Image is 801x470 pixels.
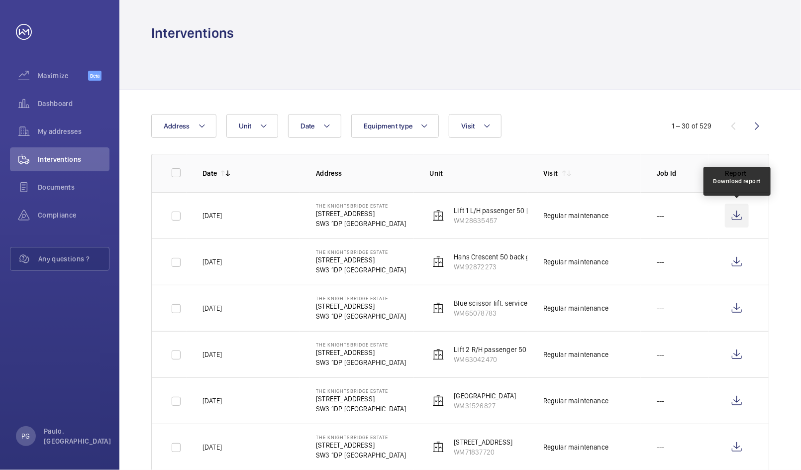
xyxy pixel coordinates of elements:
p: [DATE] [202,303,222,313]
img: elevator.svg [432,441,444,453]
p: --- [657,211,665,221]
span: Visit [461,122,475,130]
span: Date [300,122,315,130]
span: Documents [38,182,109,192]
span: Compliance [38,210,109,220]
div: Regular maintenance [543,211,608,221]
button: Equipment type [351,114,439,138]
p: WM31526827 [454,401,516,411]
span: My addresses [38,126,109,136]
button: Unit [226,114,278,138]
div: Regular maintenance [543,303,608,313]
div: Regular maintenance [543,442,608,452]
p: Lift 2 R/H passenger 50 [PERSON_NAME]. [454,345,580,354]
p: [STREET_ADDRESS] [316,440,406,450]
img: elevator.svg [432,349,444,360]
p: WM71837720 [454,447,513,457]
p: SW3 1DP [GEOGRAPHIC_DATA] [316,357,406,367]
p: PG [21,431,30,441]
p: SW3 1DP [GEOGRAPHIC_DATA] [316,404,406,414]
p: [STREET_ADDRESS] [454,437,513,447]
p: WM65078783 [454,308,569,318]
p: Date [202,168,217,178]
h1: Interventions [151,24,234,42]
p: [DATE] [202,442,222,452]
p: [DATE] [202,257,222,267]
span: Dashboard [38,99,109,109]
img: elevator.svg [432,302,444,314]
p: Job Id [657,168,709,178]
p: [DATE] [202,211,222,221]
p: [STREET_ADDRESS] [316,301,406,311]
img: elevator.svg [432,210,444,222]
div: Regular maintenance [543,396,608,406]
p: Paulo. [GEOGRAPHIC_DATA] [44,426,111,446]
button: Address [151,114,216,138]
div: 1 – 30 of 529 [672,121,712,131]
p: Visit [543,168,558,178]
p: [STREET_ADDRESS] [316,394,406,404]
p: The Knightsbridge Estate [316,434,406,440]
p: Blue scissor lift. service yard 404396 [454,298,569,308]
span: Maximize [38,71,88,81]
span: Interventions [38,154,109,164]
p: The Knightsbridge Estate [316,342,406,348]
button: Date [288,114,341,138]
p: The Knightsbridge Estate [316,295,406,301]
span: Any questions ? [38,254,109,264]
p: SW3 1DP [GEOGRAPHIC_DATA] [316,311,406,321]
div: Regular maintenance [543,257,608,267]
p: Address [316,168,413,178]
span: Beta [88,71,101,81]
img: elevator.svg [432,395,444,407]
p: --- [657,257,665,267]
p: WM63042470 [454,354,580,364]
button: Visit [449,114,501,138]
p: Hans Crescent 50 back goods lift [454,252,556,262]
p: [DATE] [202,350,222,359]
div: Download report [713,177,761,186]
p: The Knightsbridge Estate [316,203,406,209]
p: WM92872273 [454,262,556,272]
p: The Knightsbridge Estate [316,249,406,255]
p: Lift 1 L/H passenger 50 [PERSON_NAME]. [454,206,578,216]
p: --- [657,303,665,313]
p: [STREET_ADDRESS] [316,255,406,265]
p: SW3 1DP [GEOGRAPHIC_DATA] [316,219,406,229]
p: SW3 1DP [GEOGRAPHIC_DATA] [316,265,406,275]
p: [STREET_ADDRESS] [316,348,406,357]
img: elevator.svg [432,256,444,268]
span: Unit [239,122,252,130]
p: --- [657,350,665,359]
p: [STREET_ADDRESS] [316,209,406,219]
span: Address [164,122,190,130]
p: [GEOGRAPHIC_DATA] [454,391,516,401]
p: [DATE] [202,396,222,406]
p: WM28635457 [454,216,578,226]
p: --- [657,442,665,452]
p: The Knightsbridge Estate [316,388,406,394]
span: Equipment type [364,122,413,130]
p: --- [657,396,665,406]
p: Unit [430,168,527,178]
p: SW3 1DP [GEOGRAPHIC_DATA] [316,450,406,460]
div: Regular maintenance [543,350,608,359]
